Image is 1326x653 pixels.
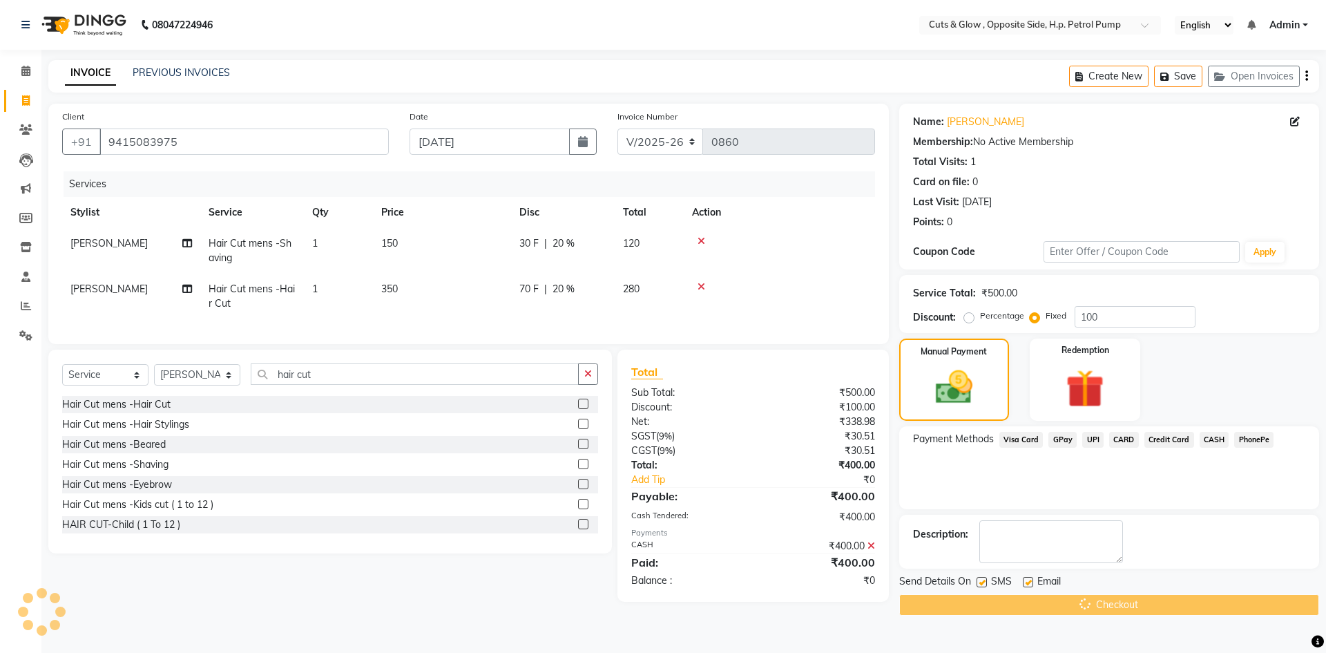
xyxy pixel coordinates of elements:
[511,197,615,228] th: Disc
[621,458,753,473] div: Total:
[544,236,547,251] span: |
[913,195,959,209] div: Last Visit:
[209,283,295,310] span: Hair Cut mens -Hair Cut
[631,444,657,457] span: CGST
[381,237,398,249] span: 150
[373,197,511,228] th: Price
[924,366,984,408] img: _cash.svg
[304,197,373,228] th: Qty
[1234,432,1274,448] span: PhonePe
[209,237,291,264] span: Hair Cut mens -Shaving
[913,155,968,169] div: Total Visits:
[70,283,148,295] span: [PERSON_NAME]
[1048,432,1077,448] span: GPay
[1044,241,1240,263] input: Enter Offer / Coupon Code
[913,286,976,301] div: Service Total:
[552,282,575,296] span: 20 %
[913,175,970,189] div: Card on file:
[913,432,994,446] span: Payment Methods
[684,197,875,228] th: Action
[753,554,885,571] div: ₹400.00
[999,432,1044,448] span: Visa Card
[753,386,885,400] div: ₹500.00
[621,554,753,571] div: Paid:
[621,386,753,400] div: Sub Total:
[62,457,169,472] div: Hair Cut mens -Shaving
[631,430,656,442] span: SGST
[753,444,885,458] div: ₹30.51
[1245,242,1285,263] button: Apply
[1069,66,1149,87] button: Create New
[62,397,171,412] div: Hair Cut mens -Hair Cut
[913,310,956,325] div: Discount:
[947,215,952,229] div: 0
[970,155,976,169] div: 1
[621,415,753,429] div: Net:
[913,215,944,229] div: Points:
[753,510,885,524] div: ₹400.00
[62,518,180,532] div: HAIR CUT-Child ( 1 To 12 )
[753,415,885,429] div: ₹338.98
[631,365,663,379] span: Total
[621,510,753,524] div: Cash Tendered:
[251,363,579,385] input: Search or Scan
[980,310,1024,322] label: Percentage
[544,282,547,296] span: |
[899,574,971,592] span: Send Details On
[947,115,1024,129] a: [PERSON_NAME]
[133,66,230,79] a: PREVIOUS INVOICES
[1208,66,1300,87] button: Open Invoices
[660,445,673,456] span: 9%
[1200,432,1229,448] span: CASH
[913,527,968,542] div: Description:
[753,488,885,504] div: ₹400.00
[913,135,1305,149] div: No Active Membership
[615,197,684,228] th: Total
[631,527,875,539] div: Payments
[99,129,389,155] input: Search by Name/Mobile/Email/Code
[1046,310,1066,322] label: Fixed
[991,574,1012,592] span: SMS
[753,574,885,588] div: ₹0
[70,237,148,249] span: [PERSON_NAME]
[621,473,775,487] a: Add Tip
[62,417,189,432] div: Hair Cut mens -Hair Stylings
[410,111,428,123] label: Date
[621,444,753,458] div: ( )
[519,282,539,296] span: 70 F
[913,245,1044,259] div: Coupon Code
[921,346,987,358] label: Manual Payment
[381,283,398,295] span: 350
[962,195,992,209] div: [DATE]
[312,237,318,249] span: 1
[312,283,318,295] span: 1
[62,111,84,123] label: Client
[519,236,539,251] span: 30 F
[35,6,130,44] img: logo
[1037,574,1061,592] span: Email
[1061,344,1109,357] label: Redemption
[1269,18,1300,32] span: Admin
[200,197,304,228] th: Service
[753,458,885,473] div: ₹400.00
[913,135,973,149] div: Membership:
[617,111,678,123] label: Invoice Number
[623,237,640,249] span: 120
[775,473,885,487] div: ₹0
[1054,365,1116,413] img: _gift.svg
[152,6,213,44] b: 08047224946
[972,175,978,189] div: 0
[62,197,200,228] th: Stylist
[659,430,672,442] span: 9%
[753,400,885,415] div: ₹100.00
[62,437,166,452] div: Hair Cut mens -Beared
[913,115,944,129] div: Name:
[753,429,885,444] div: ₹30.51
[1144,432,1194,448] span: Credit Card
[62,477,172,492] div: Hair Cut mens -Eyebrow
[621,488,753,504] div: Payable:
[621,539,753,553] div: CASH
[1109,432,1139,448] span: CARD
[981,286,1017,301] div: ₹500.00
[64,171,885,197] div: Services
